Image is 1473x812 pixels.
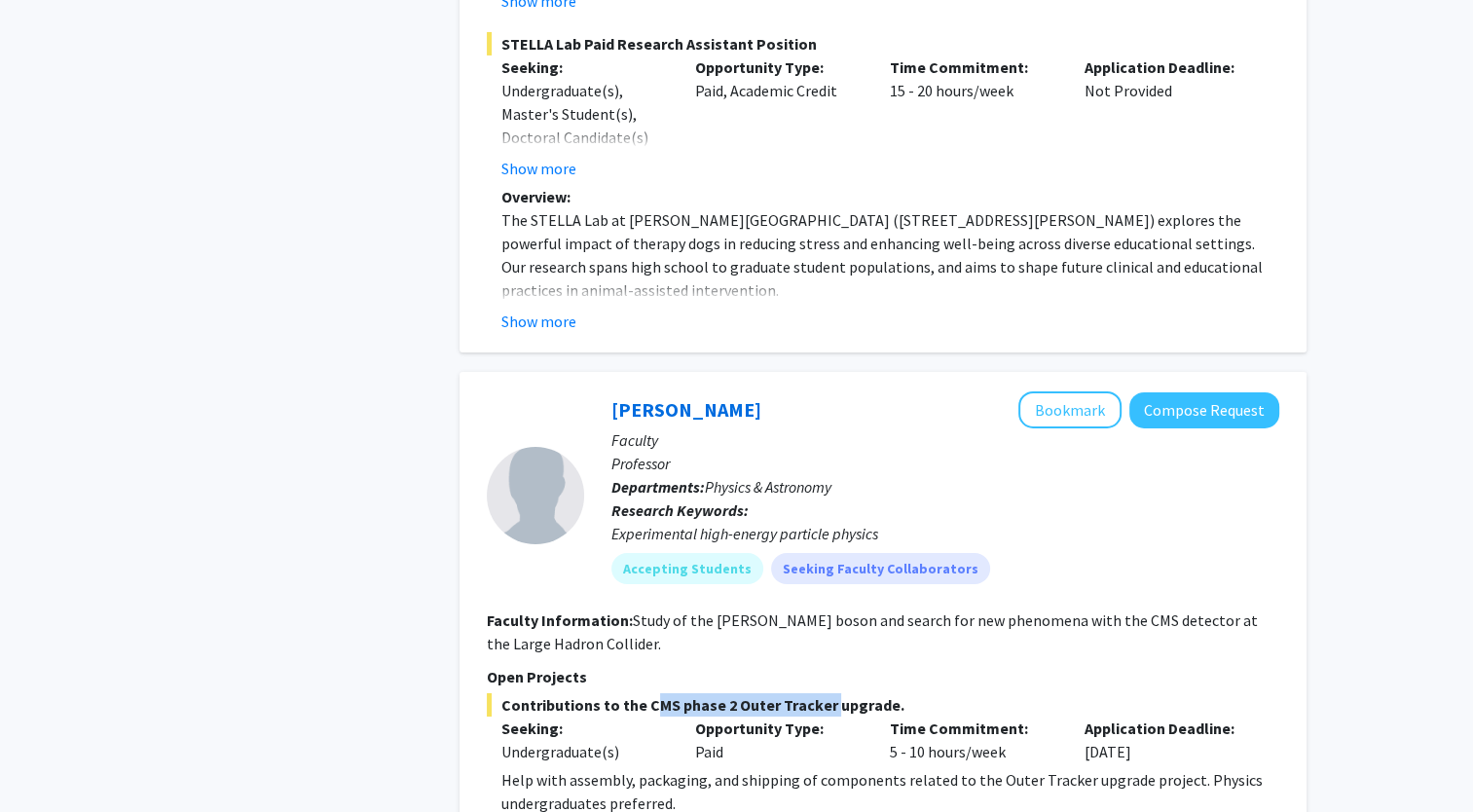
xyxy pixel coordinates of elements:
[890,55,1055,79] p: Time Commitment:
[681,717,875,763] div: Paid
[501,310,576,333] button: Show more
[501,55,667,79] p: Seeking:
[771,553,990,584] mat-chip: Seeking Faculty Collaborators
[695,717,861,740] p: Opportunity Type:
[611,500,749,520] b: Research Keywords:
[1085,717,1250,740] p: Application Deadline:
[501,157,576,180] button: Show more
[705,477,831,497] span: Physics & Astronomy
[15,724,83,797] iframe: Chat
[611,428,1279,452] p: Faculty
[487,610,1258,653] fg-read-more: Study of the [PERSON_NAME] boson and search for new phenomena with the CMS detector at the Large ...
[501,79,667,266] div: Undergraduate(s), Master's Student(s), Doctoral Candidate(s) (PhD, MD, DMD, PharmD, etc.), Postdo...
[501,208,1279,302] p: The STELLA Lab at [PERSON_NAME][GEOGRAPHIC_DATA] ([STREET_ADDRESS][PERSON_NAME]) explores the pow...
[890,717,1055,740] p: Time Commitment:
[611,553,763,584] mat-chip: Accepting Students
[695,55,861,79] p: Opportunity Type:
[611,522,1279,545] div: Experimental high-energy particle physics
[681,55,875,180] div: Paid, Academic Credit
[487,693,1279,717] span: Contributions to the CMS phase 2 Outer Tracker upgrade.
[611,452,1279,475] p: Professor
[1085,55,1250,79] p: Application Deadline:
[501,717,667,740] p: Seeking:
[1129,392,1279,428] button: Compose Request to Robert Harr
[611,477,705,497] b: Departments:
[1018,391,1122,428] button: Add Robert Harr to Bookmarks
[1070,55,1265,180] div: Not Provided
[487,665,1279,688] p: Open Projects
[875,717,1070,763] div: 5 - 10 hours/week
[611,397,761,422] a: [PERSON_NAME]
[501,740,667,763] div: Undergraduate(s)
[487,32,1279,55] span: STELLA Lab Paid Research Assistant Position
[1070,717,1265,763] div: [DATE]
[487,610,633,630] b: Faculty Information:
[501,187,571,206] strong: Overview:
[875,55,1070,180] div: 15 - 20 hours/week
